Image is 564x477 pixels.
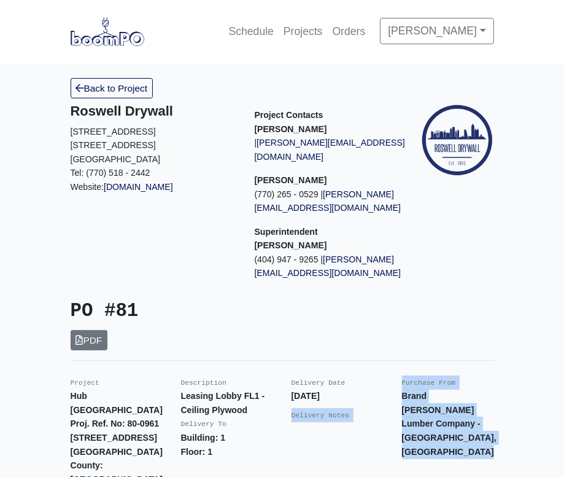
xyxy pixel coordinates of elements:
[71,391,163,415] strong: Hub [GEOGRAPHIC_DATA]
[255,227,318,237] span: Superintendent
[71,78,153,98] a: Back to Project
[224,18,279,45] a: Schedule
[328,18,371,45] a: Orders
[255,240,327,250] strong: [PERSON_NAME]
[71,433,158,443] strong: [STREET_ADDRESS]
[71,379,99,387] small: Project
[255,187,420,215] p: (770) 265 - 0529 |
[71,125,236,139] p: [STREET_ADDRESS]
[255,253,420,280] p: (404) 947 - 9265 |
[71,330,108,350] a: PDF
[71,447,163,457] strong: [GEOGRAPHIC_DATA]
[71,138,236,152] p: [STREET_ADDRESS]
[255,189,401,213] a: [PERSON_NAME][EMAIL_ADDRESS][DOMAIN_NAME]
[255,136,420,164] p: |
[255,110,323,120] span: Project Contacts
[292,391,320,401] strong: [DATE]
[104,182,173,192] a: [DOMAIN_NAME]
[181,433,226,443] strong: Building: 1
[255,254,401,278] a: [PERSON_NAME][EMAIL_ADDRESS][DOMAIN_NAME]
[71,419,160,428] strong: Proj. Ref. No: 80-0961
[380,18,493,44] a: [PERSON_NAME]
[181,447,213,457] strong: Floor: 1
[71,166,236,180] p: Tel: (770) 518 - 2442
[181,379,226,387] small: Description
[71,152,236,167] p: [GEOGRAPHIC_DATA]
[402,389,494,459] p: Brand [PERSON_NAME] Lumber Company - [GEOGRAPHIC_DATA], [GEOGRAPHIC_DATA]
[255,138,405,162] a: [PERSON_NAME][EMAIL_ADDRESS][DOMAIN_NAME]
[402,379,456,387] small: Purchase From
[71,17,144,45] img: boomPO
[181,420,226,428] small: Delivery To
[292,412,350,419] small: Delivery Notes
[292,379,346,387] small: Delivery Date
[71,103,236,119] h5: Roswell Drywall
[71,103,236,194] div: Website:
[181,391,265,415] strong: Leasing Lobby FL1 - Ceiling Plywood
[255,175,327,185] strong: [PERSON_NAME]
[279,18,328,45] a: Projects
[71,300,273,323] h3: PO #81
[255,124,327,134] strong: [PERSON_NAME]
